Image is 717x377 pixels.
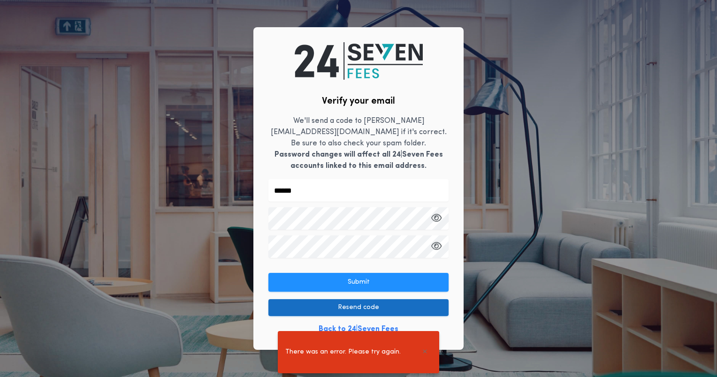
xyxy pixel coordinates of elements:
[319,324,398,335] a: Back to 24|Seven Fees
[295,42,423,80] img: logo
[275,151,443,170] b: Password changes will affect all 24|Seven Fees accounts linked to this email address.
[268,299,449,316] button: Resend code
[268,273,449,292] button: Submit
[285,347,401,357] span: There was an error. Please try again.
[322,95,395,108] h2: Verify your email
[268,115,449,172] p: We'll send a code to [PERSON_NAME][EMAIL_ADDRESS][DOMAIN_NAME] if it's correct. Be sure to also c...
